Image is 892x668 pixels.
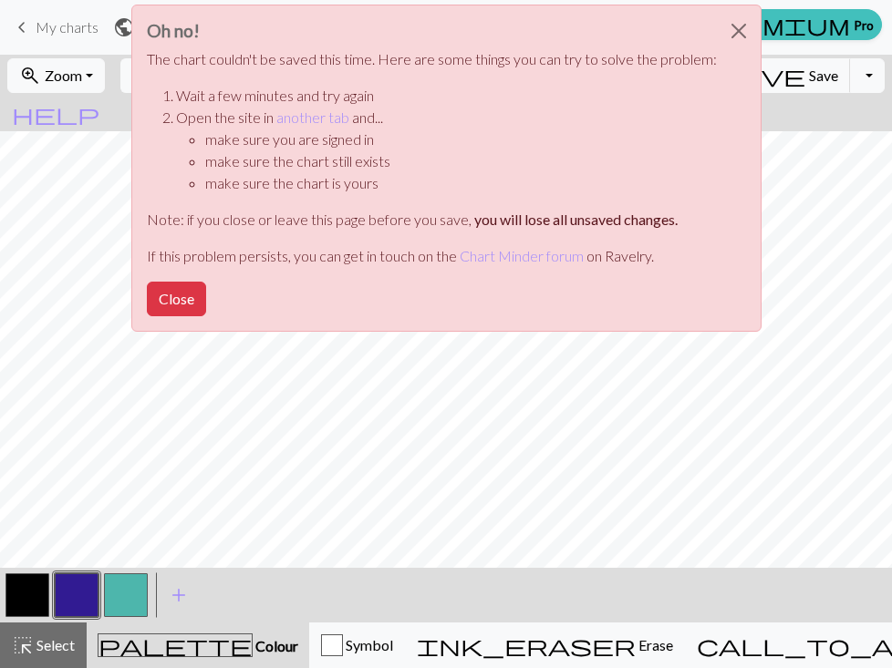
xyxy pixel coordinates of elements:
li: make sure the chart is yours [205,172,717,194]
p: If this problem persists, you can get in touch on the on Ravelry. [147,245,717,267]
a: Chart Minder forum [460,247,584,264]
span: palette [99,632,252,658]
span: add [168,582,190,608]
span: Colour [253,637,298,654]
span: highlight_alt [12,632,34,658]
a: another tab [276,108,349,126]
span: Symbol [343,636,393,653]
li: Open the site in and... [176,107,717,194]
p: Note: if you close or leave this page before you save, [147,209,717,231]
p: The chart couldn't be saved this time. Here are some things you can try to solve the problem: [147,48,717,70]
li: make sure you are signed in [205,128,717,150]
h3: Oh no! [147,20,717,41]
button: Close [147,282,206,316]
button: Erase [405,622,685,668]
li: Wait a few minutes and try again [176,85,717,107]
button: Symbol [309,622,405,668]
li: make sure the chart still exists [205,150,717,172]
span: Erase [636,636,673,653]
span: Select [34,636,75,653]
strong: you will lose all unsaved changes. [474,211,678,228]
button: Colour [87,622,309,668]
span: ink_eraser [417,632,636,658]
button: Close [717,5,761,57]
